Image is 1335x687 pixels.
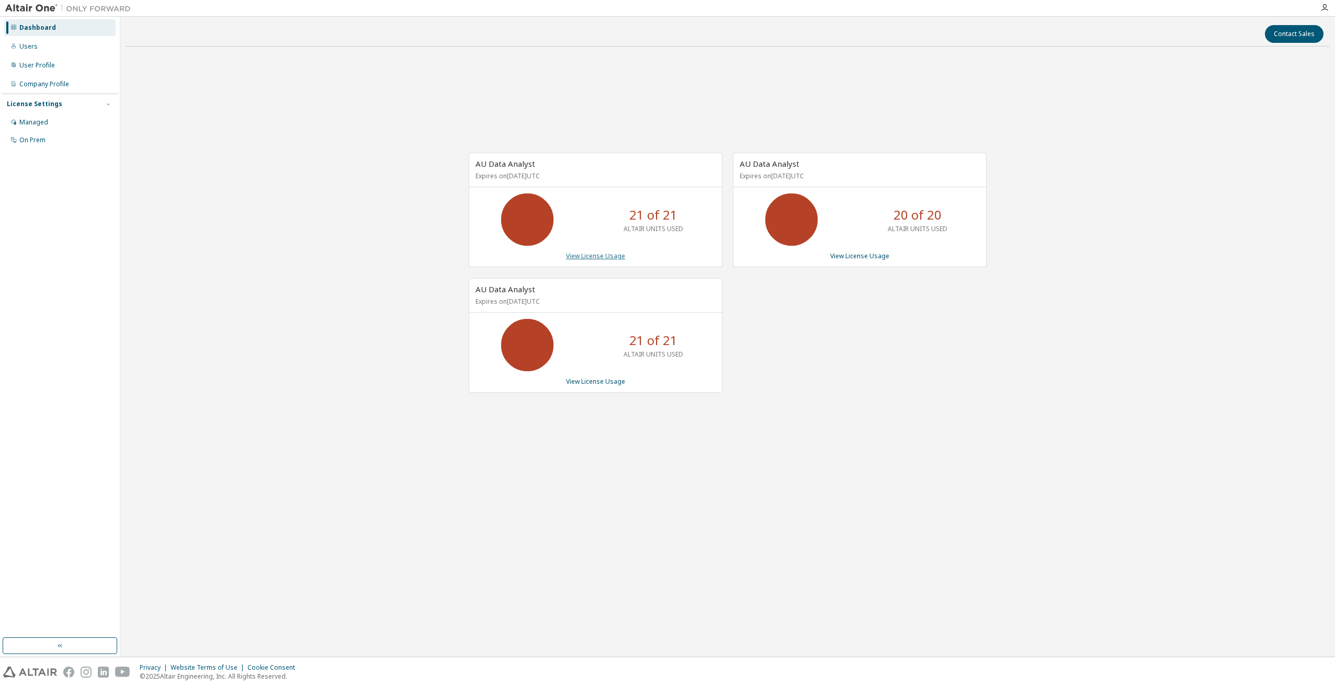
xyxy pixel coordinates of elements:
p: 21 of 21 [629,206,677,224]
div: Privacy [140,663,171,672]
p: Expires on [DATE] UTC [476,297,713,306]
img: youtube.svg [115,667,130,678]
p: ALTAIR UNITS USED [888,224,947,233]
img: facebook.svg [63,667,74,678]
p: 20 of 20 [893,206,942,224]
img: linkedin.svg [98,667,109,678]
img: altair_logo.svg [3,667,57,678]
div: Company Profile [19,80,69,88]
span: AU Data Analyst [476,284,535,294]
span: AU Data Analyst [476,158,535,169]
p: ALTAIR UNITS USED [624,350,683,359]
p: Expires on [DATE] UTC [740,171,977,180]
div: Website Terms of Use [171,663,247,672]
div: Managed [19,118,48,127]
img: Altair One [5,3,136,14]
img: instagram.svg [81,667,92,678]
div: Dashboard [19,24,56,32]
button: Contact Sales [1265,25,1323,43]
p: ALTAIR UNITS USED [624,224,683,233]
a: View License Usage [830,251,889,260]
p: © 2025 Altair Engineering, Inc. All Rights Reserved. [140,672,301,681]
p: 21 of 21 [629,331,677,349]
div: On Prem [19,136,46,144]
div: Users [19,42,38,51]
a: View License Usage [566,377,625,386]
a: View License Usage [566,251,625,260]
div: User Profile [19,61,55,70]
div: Cookie Consent [247,663,301,672]
span: AU Data Analyst [740,158,799,169]
div: License Settings [7,100,62,108]
p: Expires on [DATE] UTC [476,171,713,180]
